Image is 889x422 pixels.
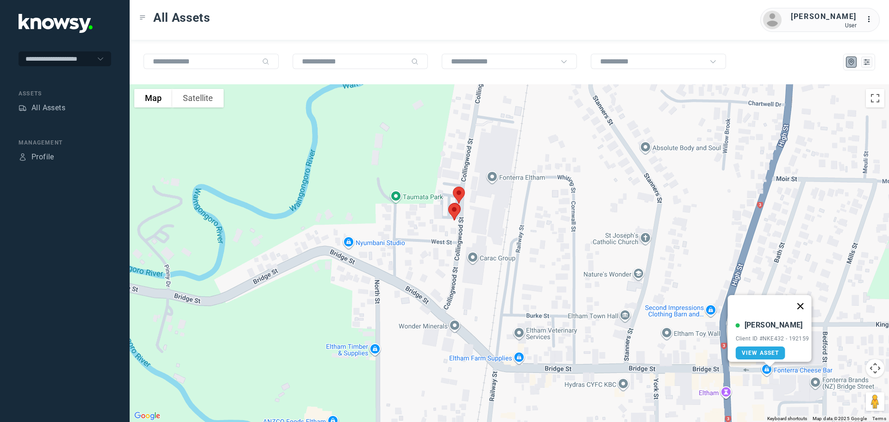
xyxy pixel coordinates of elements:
div: Client ID #NKE432 - 192159 [736,335,809,342]
div: Toggle Menu [139,14,146,21]
div: Assets [19,104,27,112]
button: Toggle fullscreen view [866,89,884,107]
div: [PERSON_NAME] [745,320,803,331]
div: Assets [19,89,111,98]
a: ProfileProfile [19,151,54,163]
a: View Asset [736,346,785,359]
button: Map camera controls [866,359,884,378]
span: View Asset [742,350,779,356]
button: Show satellite imagery [172,89,224,107]
span: Map data ©2025 Google [813,416,867,421]
a: Open this area in Google Maps (opens a new window) [132,410,163,422]
div: : [866,14,877,25]
div: Search [411,58,419,65]
div: Map [847,58,856,66]
div: [PERSON_NAME] [791,11,857,22]
img: Application Logo [19,14,93,33]
button: Close [789,295,811,317]
div: : [866,14,877,26]
div: User [791,22,857,29]
img: avatar.png [763,11,782,29]
div: Profile [19,153,27,161]
img: Google [132,410,163,422]
a: Terms (opens in new tab) [872,416,886,421]
div: Management [19,139,111,147]
tspan: ... [866,16,876,23]
button: Keyboard shortcuts [767,416,807,422]
button: Show street map [134,89,172,107]
span: All Assets [153,9,210,26]
a: AssetsAll Assets [19,102,65,113]
div: All Assets [31,102,65,113]
div: Search [262,58,269,65]
div: Profile [31,151,54,163]
div: List [863,58,871,66]
button: Drag Pegman onto the map to open Street View [866,392,884,411]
